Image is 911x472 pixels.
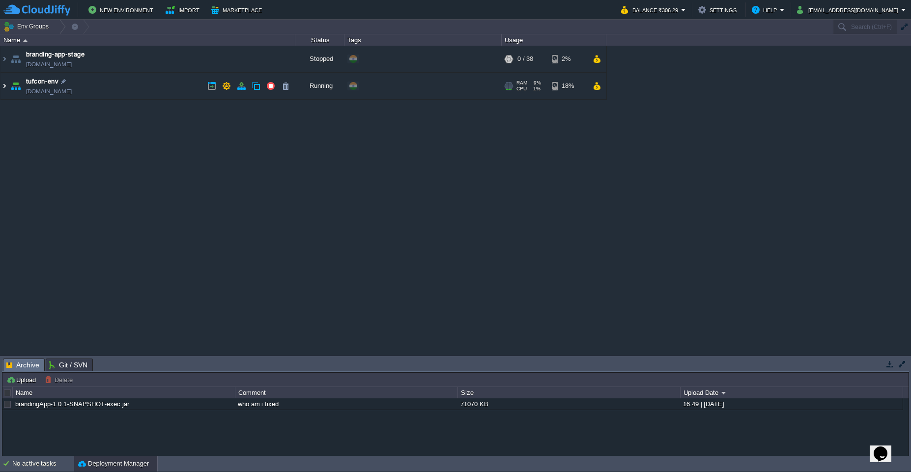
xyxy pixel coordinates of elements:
[6,359,39,371] span: Archive
[296,34,344,46] div: Status
[552,46,584,72] div: 2%
[6,375,39,384] button: Upload
[45,375,76,384] button: Delete
[26,50,85,59] a: branding-app-stage
[13,387,235,398] div: Name
[517,46,533,72] div: 0 / 38
[235,398,457,410] div: who am i fixed
[458,387,680,398] div: Size
[458,398,680,410] div: 71070 KB
[236,387,457,398] div: Comment
[516,80,527,86] span: RAM
[9,46,23,72] img: AMDAwAAAACH5BAEAAAAALAAAAAABAAEAAAICRAEAOw==
[12,456,74,472] div: No active tasks
[15,400,129,408] a: brandingApp-1.0.1-SNAPSHOT-exec.jar
[516,86,527,92] span: CPU
[870,433,901,462] iframe: chat widget
[3,4,70,16] img: CloudJiffy
[531,80,541,86] span: 9%
[211,4,265,16] button: Marketplace
[78,459,149,469] button: Deployment Manager
[0,46,8,72] img: AMDAwAAAACH5BAEAAAAALAAAAAABAAEAAAICRAEAOw==
[681,398,902,410] div: 16:49 | [DATE]
[345,34,501,46] div: Tags
[295,46,344,72] div: Stopped
[681,387,903,398] div: Upload Date
[552,73,584,99] div: 18%
[3,20,52,33] button: Env Groups
[295,73,344,99] div: Running
[26,59,72,69] a: [DOMAIN_NAME]
[9,73,23,99] img: AMDAwAAAACH5BAEAAAAALAAAAAABAAEAAAICRAEAOw==
[797,4,901,16] button: [EMAIL_ADDRESS][DOMAIN_NAME]
[88,4,156,16] button: New Environment
[531,86,541,92] span: 1%
[23,39,28,42] img: AMDAwAAAACH5BAEAAAAALAAAAAABAAEAAAICRAEAOw==
[621,4,681,16] button: Balance ₹306.29
[26,86,72,96] a: [DOMAIN_NAME]
[698,4,740,16] button: Settings
[166,4,202,16] button: Import
[0,73,8,99] img: AMDAwAAAACH5BAEAAAAALAAAAAABAAEAAAICRAEAOw==
[49,359,87,371] span: Git / SVN
[502,34,606,46] div: Usage
[26,77,58,86] a: tufcon-env
[1,34,295,46] div: Name
[752,4,780,16] button: Help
